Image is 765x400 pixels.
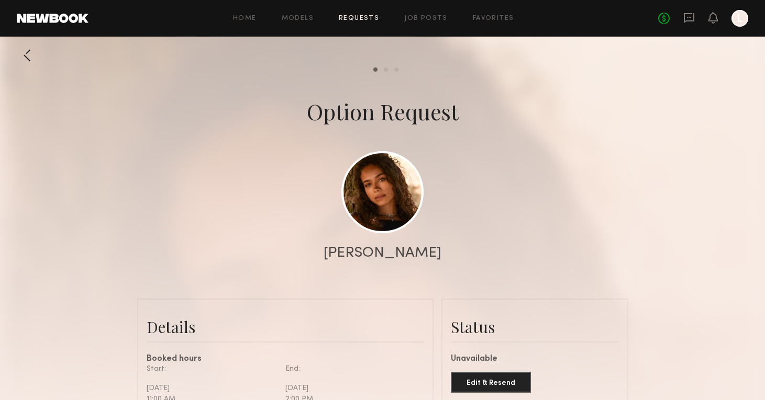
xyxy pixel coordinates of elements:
div: Details [147,316,424,337]
div: [DATE] [147,383,278,394]
div: Option Request [307,97,459,126]
div: End: [285,363,416,374]
div: [DATE] [285,383,416,394]
div: Status [451,316,619,337]
a: Favorites [473,15,514,22]
a: Job Posts [404,15,448,22]
a: Home [233,15,257,22]
a: Models [282,15,314,22]
div: Booked hours [147,355,424,363]
div: [PERSON_NAME] [324,246,441,260]
button: Edit & Resend [451,372,531,393]
div: Unavailable [451,355,619,363]
a: Requests [339,15,379,22]
div: Start: [147,363,278,374]
a: L [731,10,748,27]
